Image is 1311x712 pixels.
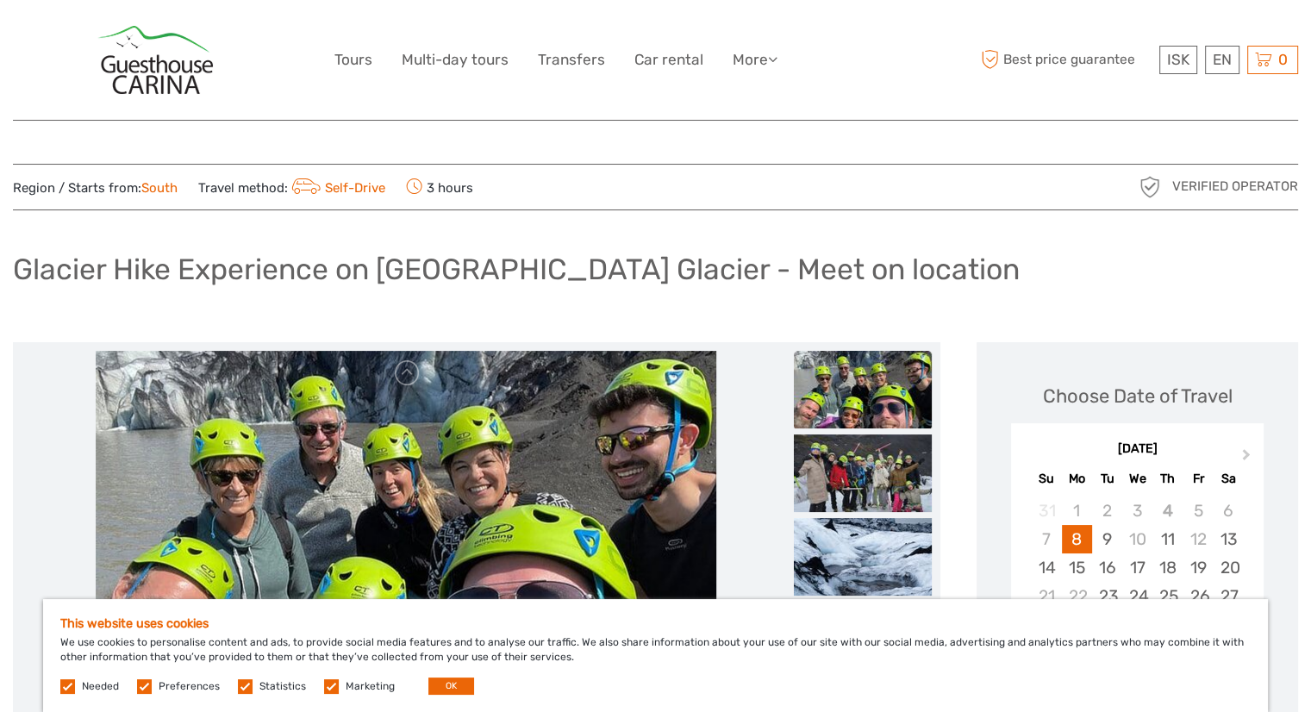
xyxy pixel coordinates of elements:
img: 893-d42c7f2b-59bd-45ae-8429-b17589f84f67_logo_big.jpg [97,26,213,94]
div: Not available Saturday, September 6th, 2025 [1214,497,1244,525]
a: Car rental [634,47,703,72]
span: Best price guarantee [977,46,1155,74]
div: Choose Tuesday, September 16th, 2025 [1092,553,1122,582]
div: Su [1031,467,1061,490]
div: Mo [1062,467,1092,490]
div: Not available Sunday, September 21st, 2025 [1031,582,1061,610]
div: Not available Monday, September 22nd, 2025 [1062,582,1092,610]
div: Not available Wednesday, September 3rd, 2025 [1122,497,1152,525]
div: Choose Monday, September 15th, 2025 [1062,553,1092,582]
div: month 2025-09 [1017,497,1258,668]
a: Self-Drive [288,180,385,196]
a: More [733,47,777,72]
span: 3 hours [406,175,473,199]
img: 1847363e6cb5492a8fd073cd0d0f8336_slider_thumbnail.jpg [794,351,932,428]
div: Not available Wednesday, September 10th, 2025 [1122,525,1152,553]
div: Choose Thursday, September 25th, 2025 [1152,582,1183,610]
div: Not available Thursday, September 4th, 2025 [1152,497,1183,525]
button: Open LiveChat chat widget [198,27,219,47]
h1: Glacier Hike Experience on [GEOGRAPHIC_DATA] Glacier - Meet on location [13,252,1020,287]
img: 7f9d487001b54a19a51e0b56bd88f37b_slider_thumbnail.jpg [794,518,932,596]
span: ISK [1167,51,1189,68]
div: Choose Wednesday, September 24th, 2025 [1122,582,1152,610]
div: Choose Friday, September 26th, 2025 [1183,582,1213,610]
span: Travel method: [198,175,385,199]
div: Choose Tuesday, September 23rd, 2025 [1092,582,1122,610]
label: Preferences [159,679,220,694]
label: Statistics [259,679,306,694]
a: Multi-day tours [402,47,509,72]
div: [DATE] [1011,440,1264,459]
div: Choose Wednesday, September 17th, 2025 [1122,553,1152,582]
img: verified_operator_grey_128.png [1136,173,1164,201]
img: 7008260b0b4b4c7dad8bf8776142191f_slider_thumbnail.jpg [794,434,932,512]
label: Marketing [346,679,395,694]
div: Choose Sunday, September 14th, 2025 [1031,553,1061,582]
div: Choose Saturday, September 27th, 2025 [1214,582,1244,610]
div: Th [1152,467,1183,490]
a: Tours [334,47,372,72]
div: Choose Thursday, September 11th, 2025 [1152,525,1183,553]
div: Tu [1092,467,1122,490]
button: OK [428,678,474,695]
div: Not available Sunday, August 31st, 2025 [1031,497,1061,525]
div: EN [1205,46,1239,74]
h5: This website uses cookies [60,616,1251,631]
div: Not available Sunday, September 7th, 2025 [1031,525,1061,553]
div: Choose Date of Travel [1043,383,1233,409]
div: Fr [1183,467,1213,490]
div: Sa [1214,467,1244,490]
div: Choose Saturday, September 20th, 2025 [1214,553,1244,582]
span: Region / Starts from: [13,179,178,197]
div: Choose Monday, September 8th, 2025 [1062,525,1092,553]
div: Not available Monday, September 1st, 2025 [1062,497,1092,525]
div: Choose Tuesday, September 9th, 2025 [1092,525,1122,553]
span: 0 [1276,51,1290,68]
div: Choose Thursday, September 18th, 2025 [1152,553,1183,582]
div: Choose Friday, September 19th, 2025 [1183,553,1213,582]
div: Not available Friday, September 5th, 2025 [1183,497,1213,525]
a: Transfers [538,47,605,72]
div: We use cookies to personalise content and ads, to provide social media features and to analyse ou... [43,599,1268,712]
span: Verified Operator [1172,178,1298,196]
a: South [141,180,178,196]
label: Needed [82,679,119,694]
div: Not available Friday, September 12th, 2025 [1183,525,1213,553]
div: We [1122,467,1152,490]
button: Next Month [1234,445,1262,472]
div: Choose Saturday, September 13th, 2025 [1214,525,1244,553]
p: We're away right now. Please check back later! [24,30,195,44]
div: Not available Tuesday, September 2nd, 2025 [1092,497,1122,525]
